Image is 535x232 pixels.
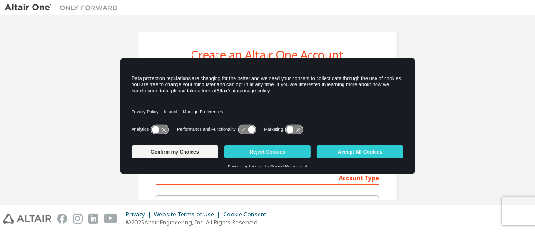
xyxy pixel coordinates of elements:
div: Create an Altair One Account [192,49,344,60]
div: Cookie Consent [223,211,272,218]
img: facebook.svg [57,214,67,224]
div: Account Type [156,170,379,185]
img: linkedin.svg [88,214,98,224]
p: © 2025 Altair Engineering, Inc. All Rights Reserved. [126,218,272,226]
div: Privacy [126,211,154,218]
img: altair_logo.svg [3,214,51,224]
div: Website Terms of Use [154,211,223,218]
img: youtube.svg [104,214,117,224]
img: instagram.svg [73,214,83,224]
img: Altair One [5,3,123,12]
